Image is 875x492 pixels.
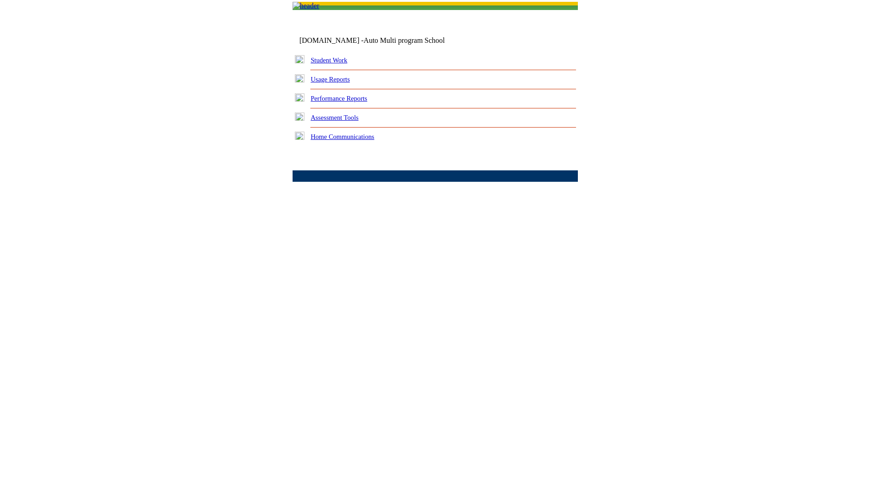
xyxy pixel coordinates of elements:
[299,36,467,45] td: [DOMAIN_NAME] -
[295,55,304,63] img: plus.gif
[295,74,304,82] img: plus.gif
[311,114,359,121] a: Assessment Tools
[295,113,304,121] img: plus.gif
[311,76,350,83] a: Usage Reports
[295,93,304,102] img: plus.gif
[311,56,347,64] a: Student Work
[311,133,375,140] a: Home Communications
[293,2,319,10] img: header
[295,132,304,140] img: plus.gif
[364,36,445,44] nobr: Auto Multi program School
[311,95,367,102] a: Performance Reports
